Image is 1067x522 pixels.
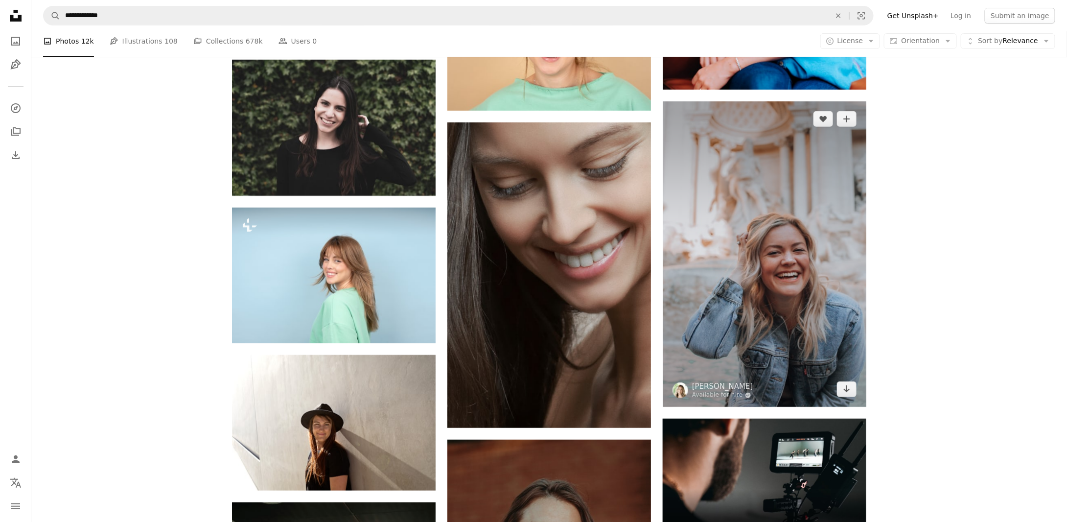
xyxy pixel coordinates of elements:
[232,271,436,280] a: a woman with long hair and a green shirt
[6,6,25,27] a: Home — Unsplash
[232,355,436,491] img: woman leaning on gray concrete wall
[6,31,25,51] a: Photos
[278,25,317,57] a: Users 0
[6,55,25,74] a: Illustrations
[673,382,688,398] img: Go to Courtney Cook's profile
[6,473,25,493] button: Language
[246,36,263,47] span: 678k
[692,381,753,391] a: [PERSON_NAME]
[978,36,1038,46] span: Relevance
[43,6,874,25] form: Find visuals sitewide
[6,98,25,118] a: Explore
[6,122,25,142] a: Collections
[232,418,436,427] a: woman leaning on gray concrete wall
[820,33,881,49] button: License
[985,8,1055,24] button: Submit an image
[110,25,178,57] a: Illustrations 108
[232,208,436,343] img: a woman with long hair and a green shirt
[850,6,873,25] button: Visual search
[884,33,957,49] button: Orientation
[692,391,753,399] a: Available for hire
[232,123,436,132] a: a smiling woman in a black top stands in front of a bush
[44,6,60,25] button: Search Unsplash
[837,37,863,45] span: License
[663,250,866,259] a: women's blue denim jacket
[828,6,849,25] button: Clear
[312,36,317,47] span: 0
[813,111,833,127] button: Like
[881,8,945,24] a: Get Unsplash+
[193,25,263,57] a: Collections 678k
[6,145,25,165] a: Download History
[6,497,25,516] button: Menu
[901,37,940,45] span: Orientation
[447,271,651,280] a: woman smiling face
[6,450,25,469] a: Log in / Sign up
[837,111,857,127] button: Add to Collection
[837,381,857,397] a: Download
[164,36,178,47] span: 108
[945,8,977,24] a: Log in
[232,60,436,196] img: a smiling woman in a black top stands in front of a bush
[663,101,866,407] img: women's blue denim jacket
[978,37,1002,45] span: Sort by
[447,122,651,428] img: woman smiling face
[961,33,1055,49] button: Sort byRelevance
